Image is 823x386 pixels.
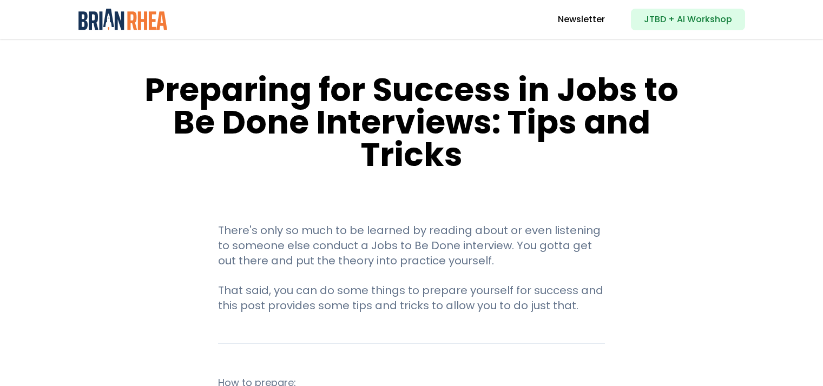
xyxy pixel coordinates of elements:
img: Brian Rhea [78,9,168,30]
a: JTBD + AI Workshop [631,9,745,30]
h1: Preparing for Success in Jobs to Be Done Interviews: Tips and Tricks [137,74,686,171]
p: There's only so much to be learned by reading about or even listening to someone else conduct a J... [218,223,605,268]
a: Newsletter [558,13,605,26]
p: That said, you can do some things to prepare yourself for success and this post provides some tip... [218,283,605,313]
